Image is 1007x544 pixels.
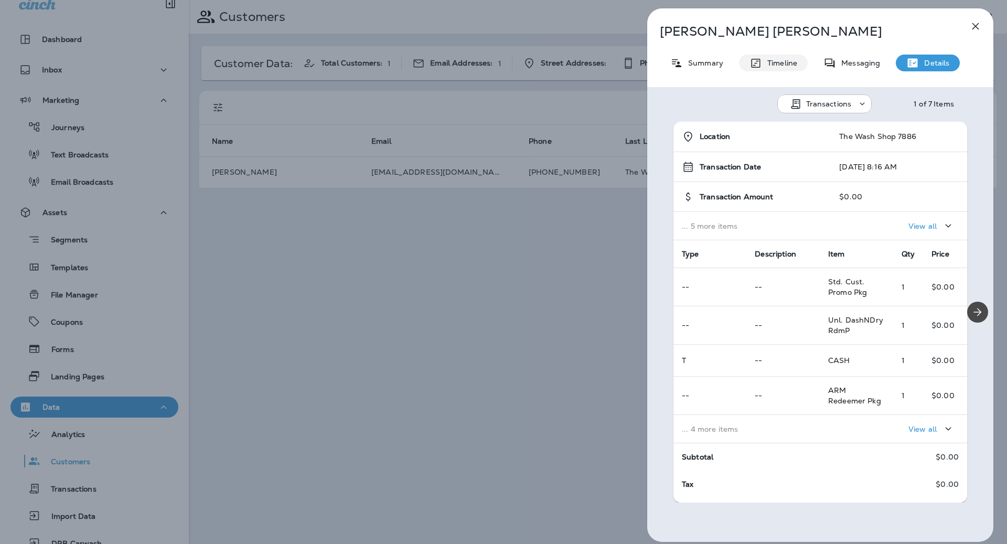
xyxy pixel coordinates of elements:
[931,356,959,365] p: $0.00
[762,59,797,67] p: Timeline
[902,321,905,330] span: 1
[828,356,850,365] span: CASH
[828,249,845,259] span: Item
[914,100,954,108] div: 1 of 7 Items
[682,222,822,230] p: ... 5 more items
[683,59,723,67] p: Summary
[904,419,959,439] button: View all
[831,182,967,212] td: $0.00
[806,100,852,108] p: Transactions
[902,356,905,365] span: 1
[828,386,881,406] span: ARM Redeemer Pkg
[755,356,811,365] p: --
[831,122,967,152] td: The Wash Shop 7886
[682,249,699,259] span: Type
[700,193,774,201] span: Transaction Amount
[936,453,959,461] p: $0.00
[682,283,738,291] p: --
[682,391,738,400] p: --
[682,479,693,489] span: Tax
[936,480,959,488] p: $0.00
[931,391,959,400] p: $0.00
[836,59,880,67] p: Messaging
[902,249,915,259] span: Qty
[660,24,946,39] p: [PERSON_NAME] [PERSON_NAME]
[828,277,867,297] span: Std. Cust. Promo Pkg
[682,425,811,433] p: ... 4 more items
[682,452,713,462] span: Subtotal
[931,321,959,329] p: $0.00
[682,321,738,329] p: --
[682,356,686,365] span: T
[931,249,949,259] span: Price
[755,391,811,400] p: --
[931,283,959,291] p: $0.00
[908,222,937,230] p: View all
[828,315,883,335] span: Unl. DashNDry RdmP
[902,391,905,400] span: 1
[755,249,796,259] span: Description
[908,425,937,433] p: View all
[755,321,811,329] p: --
[700,132,730,141] span: Location
[902,282,905,292] span: 1
[831,152,967,182] td: [DATE] 8:16 AM
[919,59,949,67] p: Details
[700,163,761,172] span: Transaction Date
[904,216,959,236] button: View all
[967,302,988,323] button: Next
[755,283,811,291] p: --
